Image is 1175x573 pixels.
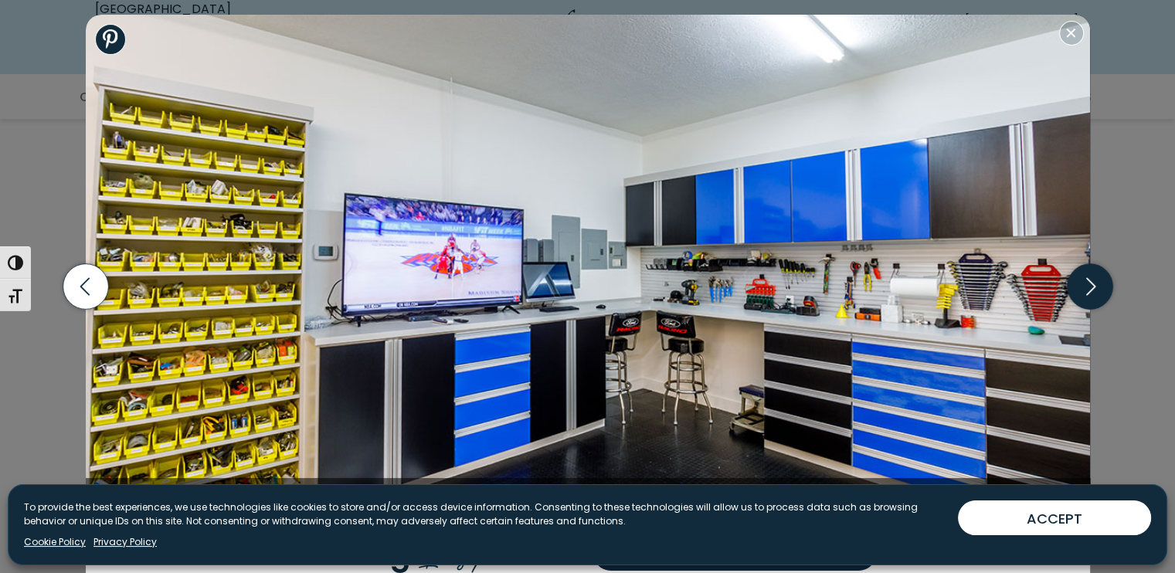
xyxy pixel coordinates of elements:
a: Privacy Policy [93,535,157,549]
button: ACCEPT [958,500,1151,535]
button: Close modal [1059,21,1084,46]
figcaption: Man cave & garage combination with open shelving unit, slatwall tool storage, high gloss dual-ton... [86,478,1090,517]
p: To provide the best experiences, we use technologies like cookies to store and/or access device i... [24,500,946,528]
a: Cookie Policy [24,535,86,549]
a: Share to Pinterest [95,24,126,55]
img: Man cave & garage combination with open shelving unit, slatwall tool storage, high gloss dual-ton... [86,15,1090,517]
